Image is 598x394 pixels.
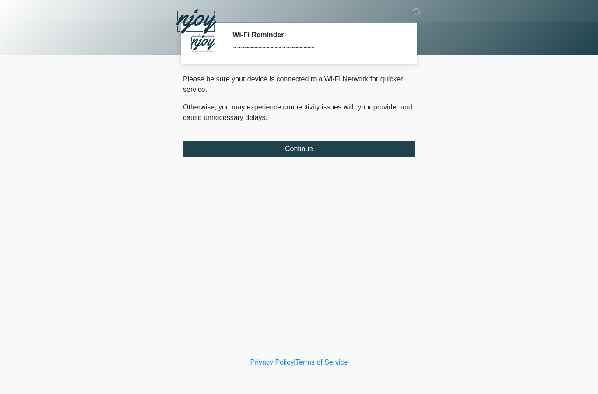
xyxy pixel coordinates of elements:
p: Otherwise, you may experience connectivity issues with your provider and cause unnecessary delays [183,102,415,123]
img: NJOY Restored Health & Aesthetics Logo [174,7,218,39]
button: Continue [183,141,415,157]
a: Privacy Policy [250,359,294,366]
div: ~~~~~~~~~~~~~~~~~~~~ [232,42,402,53]
p: Please be sure your device is connected to a Wi-Fi Network for quicker service. [183,74,415,95]
a: | [294,359,295,366]
span: . [266,114,267,121]
a: Terms of Service [295,359,348,366]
